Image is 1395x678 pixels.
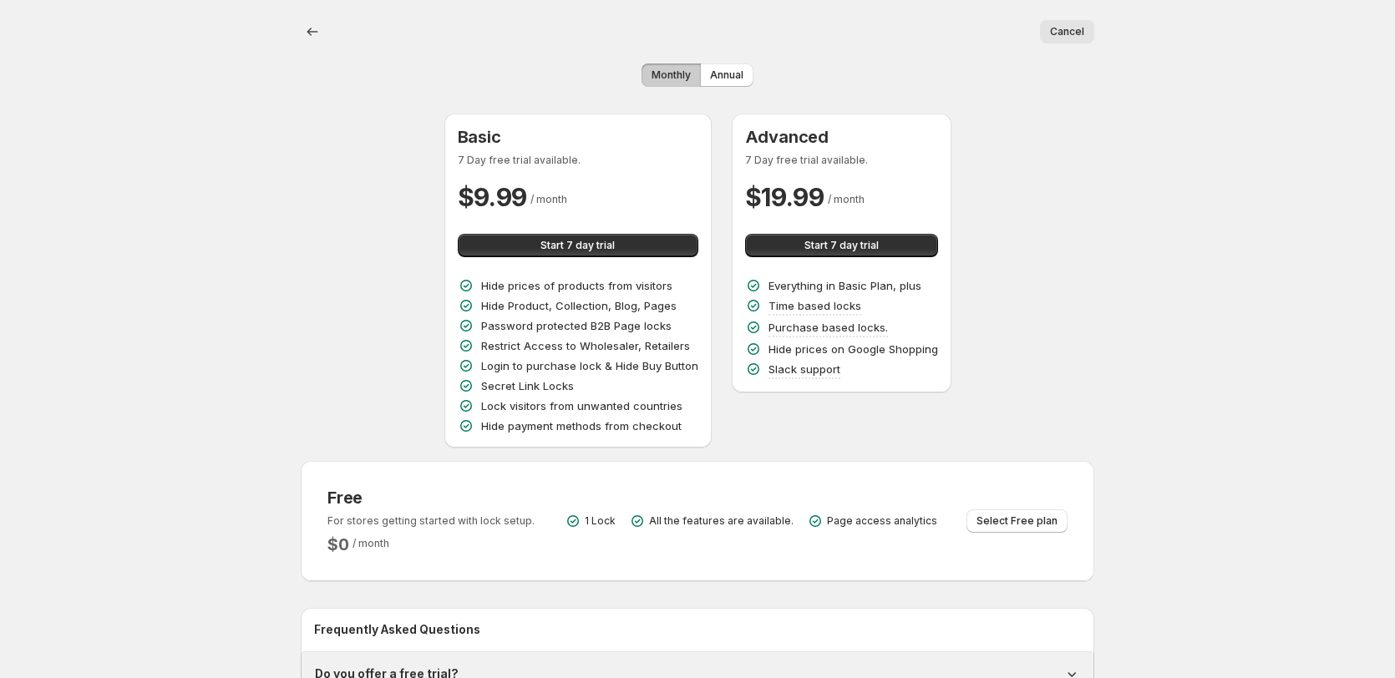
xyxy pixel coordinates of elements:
[710,68,743,82] span: Annual
[652,68,691,82] span: Monthly
[769,277,921,294] p: Everything in Basic Plan, plus
[745,154,938,167] p: 7 Day free trial available.
[700,63,753,87] button: Annual
[481,317,672,334] p: Password protected B2B Page locks
[769,361,840,377] p: Slack support
[745,180,824,214] h2: $ 19.99
[745,234,938,257] button: Start 7 day trial
[769,297,861,314] p: Time based locks
[458,127,698,147] h3: Basic
[481,337,690,354] p: Restrict Access to Wholesaler, Retailers
[301,20,324,43] button: Back
[585,514,616,528] p: 1 Lock
[745,127,938,147] h3: Advanced
[327,514,535,528] p: For stores getting started with lock setup.
[976,514,1058,528] span: Select Free plan
[481,357,698,374] p: Login to purchase lock & Hide Buy Button
[481,417,682,434] p: Hide payment methods from checkout
[804,239,879,252] span: Start 7 day trial
[327,488,535,508] h3: Free
[769,341,938,357] p: Hide prices on Google Shopping
[1040,20,1094,43] button: Cancel
[353,537,389,549] span: / month
[481,377,574,394] p: Secret Link Locks
[481,397,682,414] p: Lock visitors from unwanted countries
[327,534,349,554] h2: $ 0
[314,621,1081,638] h2: Frequently Asked Questions
[828,193,865,205] span: / month
[649,514,794,528] p: All the features are available.
[1050,25,1084,38] span: Cancel
[966,509,1068,533] button: Select Free plan
[530,193,567,205] span: / month
[827,514,937,528] p: Page access analytics
[458,180,528,214] h2: $ 9.99
[481,277,672,294] p: Hide prices of products from visitors
[458,234,698,257] button: Start 7 day trial
[458,154,698,167] p: 7 Day free trial available.
[481,297,677,314] p: Hide Product, Collection, Blog, Pages
[642,63,701,87] button: Monthly
[769,319,888,336] p: Purchase based locks.
[540,239,615,252] span: Start 7 day trial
